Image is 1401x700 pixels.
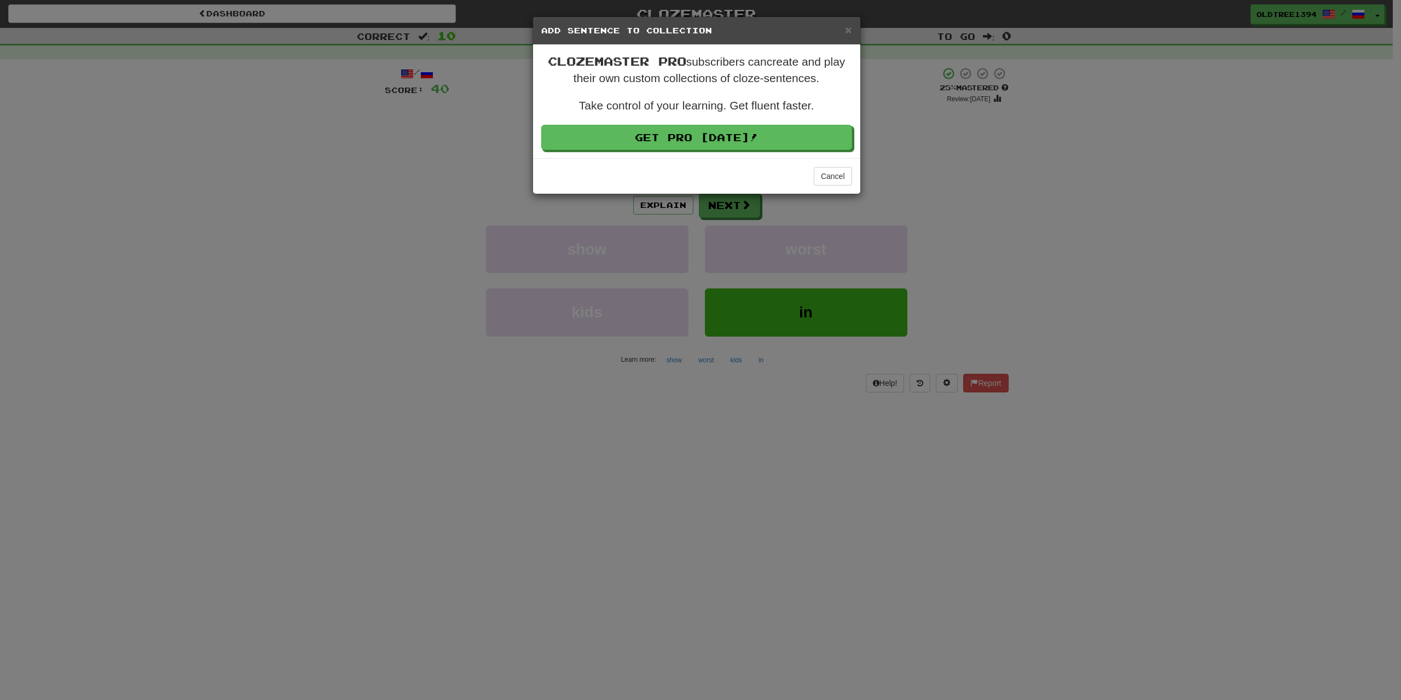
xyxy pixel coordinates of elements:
[548,54,686,68] span: Clozemaster Pro
[541,25,852,36] h5: Add Sentence to Collection
[814,167,852,186] button: Cancel
[541,125,852,150] a: Get Pro [DATE]!
[845,24,852,36] span: ×
[541,53,852,86] p: subscribers can create and play their own custom collections of cloze-sentences.
[845,24,852,36] button: Close
[541,97,852,114] p: Take control of your learning. Get fluent faster.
